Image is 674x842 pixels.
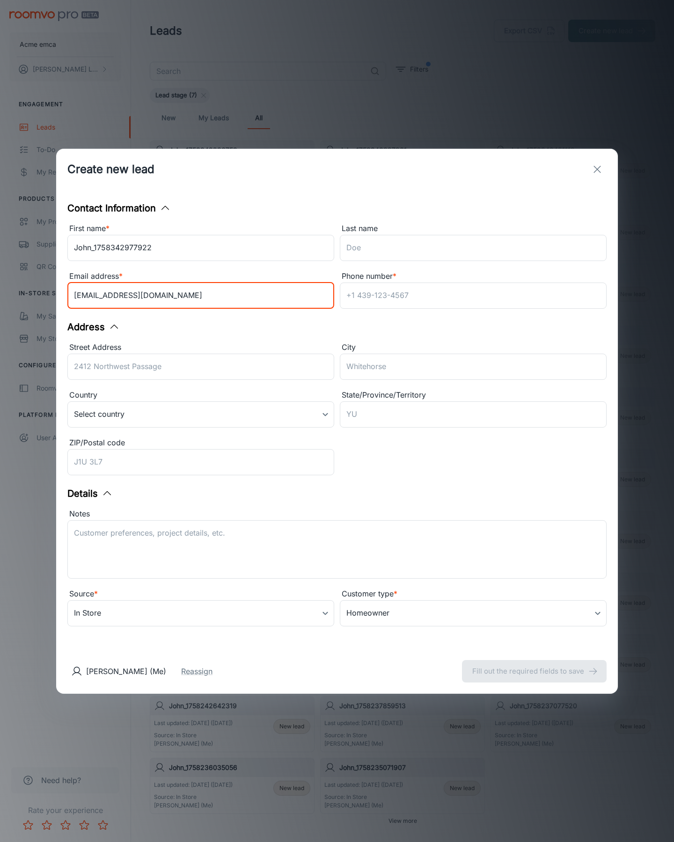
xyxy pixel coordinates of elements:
[340,223,607,235] div: Last name
[67,270,334,283] div: Email address
[67,320,120,334] button: Address
[67,600,334,626] div: In Store
[67,486,113,501] button: Details
[67,235,334,261] input: John
[340,270,607,283] div: Phone number
[67,161,154,178] h1: Create new lead
[340,341,607,354] div: City
[67,449,334,475] input: J1U 3L7
[67,354,334,380] input: 2412 Northwest Passage
[67,401,334,428] div: Select country
[67,283,334,309] input: myname@example.com
[588,160,607,179] button: exit
[340,235,607,261] input: Doe
[340,389,607,401] div: State/Province/Territory
[67,389,334,401] div: Country
[67,508,607,520] div: Notes
[181,666,212,677] button: Reassign
[340,354,607,380] input: Whitehorse
[340,600,607,626] div: Homeowner
[340,401,607,428] input: YU
[340,283,607,309] input: +1 439-123-4567
[340,588,607,600] div: Customer type
[86,666,166,677] p: [PERSON_NAME] (Me)
[67,201,171,215] button: Contact Information
[67,588,334,600] div: Source
[67,223,334,235] div: First name
[67,437,334,449] div: ZIP/Postal code
[67,341,334,354] div: Street Address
